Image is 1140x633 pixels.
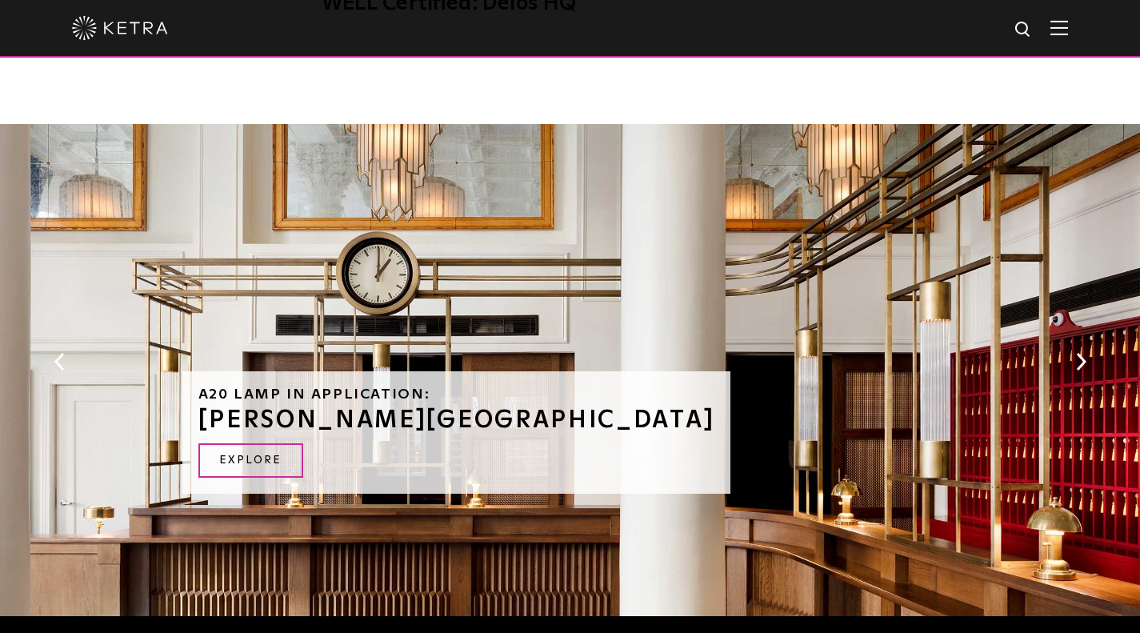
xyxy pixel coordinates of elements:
[198,408,715,432] h3: [PERSON_NAME][GEOGRAPHIC_DATA]
[51,351,67,372] button: Previous
[198,387,715,402] h6: A20 Lamp in Application:
[72,16,168,40] img: ketra-logo-2019-white
[1050,20,1068,35] img: Hamburger%20Nav.svg
[1014,20,1034,40] img: search icon
[198,443,303,478] a: Explore
[1073,351,1089,372] button: Next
